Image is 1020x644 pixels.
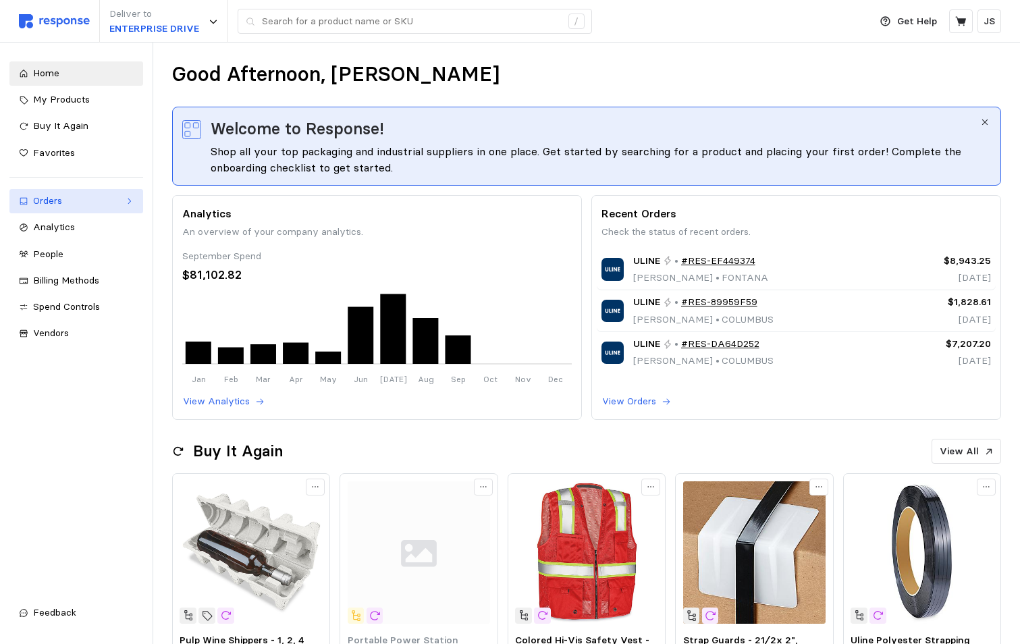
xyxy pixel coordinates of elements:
button: Feedback [9,601,143,625]
p: Deliver to [109,7,199,22]
tspan: [DATE] [379,373,406,383]
span: My Products [33,93,90,105]
span: People [33,248,63,260]
p: $1,828.61 [901,295,991,310]
span: ULINE [633,337,660,352]
span: ULINE [633,254,660,269]
tspan: Oct [483,373,498,383]
p: An overview of your company analytics. [182,225,572,240]
tspan: Nov [515,373,531,383]
p: Analytics [182,205,572,222]
tspan: Apr [288,373,302,383]
p: View Orders [602,394,656,409]
a: Orders [9,189,143,213]
img: ULINE [601,300,624,322]
a: Buy It Again [9,114,143,138]
img: ULINE [601,258,624,280]
span: ULINE [633,295,660,310]
span: Welcome to Response! [211,117,384,141]
a: #RES-EF449374 [681,254,755,269]
tspan: May [320,373,337,383]
div: Shop all your top packaging and industrial suppliers in one place. Get started by searching for a... [211,143,979,176]
p: • [674,337,678,352]
a: Spend Controls [9,295,143,319]
a: My Products [9,88,143,112]
span: Analytics [33,221,75,233]
a: Home [9,61,143,86]
input: Search for a product name or SKU [262,9,561,34]
tspan: Sep [450,373,465,383]
div: / [568,14,585,30]
span: • [713,354,722,367]
p: $7,207.20 [901,337,991,352]
p: View Analytics [183,394,250,409]
h1: Good Afternoon, [PERSON_NAME] [172,61,500,88]
p: View All [940,444,979,459]
p: Check the status of recent orders. [601,225,991,240]
a: #RES-DA64D252 [681,337,759,352]
p: • [674,254,678,269]
span: Home [33,67,59,79]
button: JS [977,9,1001,33]
img: svg%3e [182,120,201,139]
p: JS [984,14,995,29]
button: View Orders [601,394,672,410]
p: $8,943.25 [901,254,991,269]
h2: Buy It Again [193,441,283,462]
a: Analytics [9,215,143,240]
img: S-765 [683,481,826,624]
img: svg%3e [348,481,490,624]
span: Buy It Again [33,119,88,132]
a: #RES-89959F59 [681,295,757,310]
span: Vendors [33,327,69,339]
button: View Analytics [182,394,265,410]
div: Orders [33,194,119,209]
p: [DATE] [901,271,991,286]
tspan: Jan [191,373,205,383]
p: [PERSON_NAME] COLUMBUS [633,313,774,327]
img: S-24716T [180,481,322,624]
button: View All [932,439,1001,464]
img: svg%3e [19,14,90,28]
a: Billing Methods [9,269,143,293]
span: Spend Controls [33,300,100,313]
tspan: Feb [223,373,238,383]
p: [DATE] [901,313,991,327]
p: ENTERPRISE DRIVE [109,22,199,36]
span: • [713,271,722,284]
span: Favorites [33,146,75,159]
a: People [9,242,143,267]
tspan: Aug [417,373,433,383]
a: Favorites [9,141,143,165]
div: September Spend [182,249,572,264]
img: S-1656 [851,481,993,624]
span: Feedback [33,606,76,618]
tspan: Jun [354,373,368,383]
p: Recent Orders [601,205,991,222]
img: ULINE [601,342,624,364]
p: [PERSON_NAME] FONTANA [633,271,768,286]
tspan: Mar [256,373,271,383]
a: Vendors [9,321,143,346]
p: [PERSON_NAME] COLUMBUS [633,354,774,369]
button: Get Help [872,9,945,34]
p: Get Help [897,14,937,29]
tspan: Dec [548,373,563,383]
img: S-22908R-2X [515,481,657,624]
span: • [713,313,722,325]
p: • [674,295,678,310]
div: $81,102.82 [182,266,572,284]
p: [DATE] [901,354,991,369]
span: Billing Methods [33,274,99,286]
